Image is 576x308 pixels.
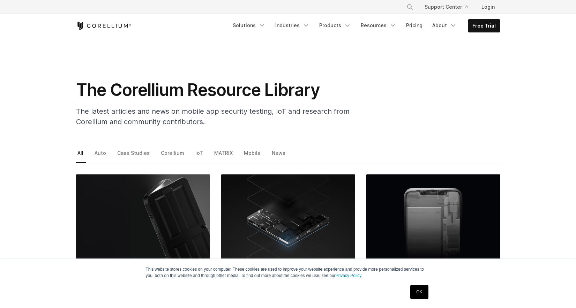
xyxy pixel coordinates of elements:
[76,22,132,30] a: Corellium Home
[213,148,235,163] a: MATRIX
[271,19,314,32] a: Industries
[76,148,86,163] a: All
[116,148,152,163] a: Case Studies
[76,174,210,264] img: Common Vulnerabilities and Exposures Examples in Mobile Application Testing
[419,1,473,13] a: Support Center
[398,1,500,13] div: Navigation Menu
[194,148,205,163] a: IoT
[76,107,350,126] span: The latest articles and news on mobile app security testing, IoT and research from Corellium and ...
[146,266,431,279] p: This website stores cookies on your computer. These cookies are used to improve your website expe...
[229,19,500,32] div: Navigation Menu
[336,273,362,278] a: Privacy Policy.
[270,148,288,163] a: News
[159,148,187,163] a: Corellium
[221,174,355,264] img: Embedded Debugging with Arm DS IDE: Secure Tools & Techniques for App Developers
[404,1,416,13] button: Search
[428,19,461,32] a: About
[410,285,428,299] a: OK
[366,174,500,264] img: OWASP Mobile Security Testing: How Virtual Devices Catch What Top 10 Checks Miss
[242,148,263,163] a: Mobile
[468,20,500,32] a: Free Trial
[476,1,500,13] a: Login
[76,80,355,100] h1: The Corellium Resource Library
[402,19,427,32] a: Pricing
[315,19,355,32] a: Products
[229,19,270,32] a: Solutions
[357,19,401,32] a: Resources
[93,148,109,163] a: Auto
